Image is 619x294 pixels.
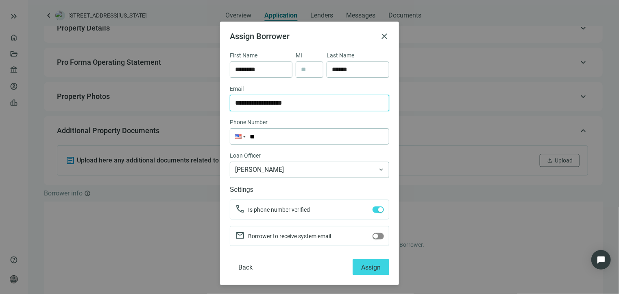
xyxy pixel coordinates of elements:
span: Assign Borrower [230,31,290,41]
button: close [379,31,389,41]
span: call [235,204,245,214]
span: First Name [230,51,257,60]
span: MI [296,51,302,60]
button: Assign [353,259,389,275]
span: Phone Number [230,118,268,127]
div: United States: + 1 [230,129,246,144]
span: Back [238,263,253,271]
span: Is phone number verified [248,206,310,213]
span: Loan Officer [230,151,261,160]
span: mail [235,230,245,240]
div: Open Intercom Messenger [591,250,611,270]
span: Karnchea Barchue [235,162,384,178]
span: Borrower to receive system email [248,233,331,239]
span: Assign [361,263,381,271]
span: Email [230,84,244,93]
span: Last Name [327,51,354,60]
button: Back [230,259,261,275]
span: Settings [230,184,253,195]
